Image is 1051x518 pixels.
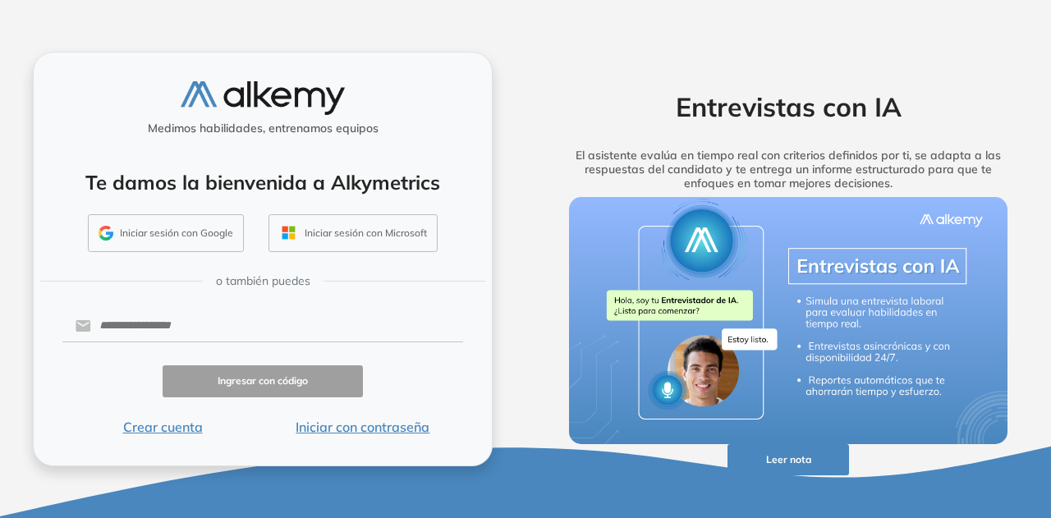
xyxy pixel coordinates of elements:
h5: El asistente evalúa en tiempo real con criterios definidos por ti, se adapta a las respuestas del... [544,149,1032,190]
h4: Te damos la bienvenida a Alkymetrics [55,171,470,195]
button: Crear cuenta [62,417,263,437]
img: img-more-info [569,197,1008,444]
h5: Medimos habilidades, entrenamos equipos [40,121,485,135]
button: Leer nota [727,444,850,476]
img: logo-alkemy [181,81,345,115]
span: o también puedes [216,273,310,290]
img: OUTLOOK_ICON [279,223,298,242]
button: Iniciar con contraseña [263,417,463,437]
button: Ingresar con código [163,365,363,397]
h2: Entrevistas con IA [544,91,1032,122]
img: GMAIL_ICON [99,226,113,241]
button: Iniciar sesión con Microsoft [268,214,438,252]
button: Iniciar sesión con Google [88,214,244,252]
